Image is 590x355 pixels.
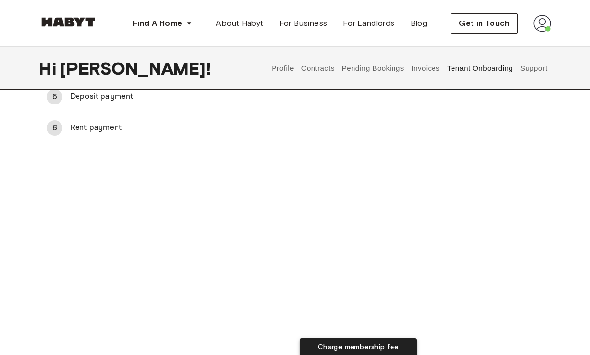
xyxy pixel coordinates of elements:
span: About Habyt [216,18,263,29]
span: Rent payment [70,122,157,134]
button: Find A Home [125,14,200,33]
div: 5 [47,89,62,104]
a: Blog [403,14,435,33]
a: For Landlords [335,14,402,33]
button: Tenant Onboarding [446,47,514,90]
button: Contracts [300,47,335,90]
button: Get in Touch [451,13,518,34]
button: Support [519,47,549,90]
button: Pending Bookings [340,47,405,90]
div: 6 [47,120,62,136]
span: Hi [39,58,60,79]
a: About Habyt [208,14,271,33]
img: Habyt [39,17,98,27]
span: Deposit payment [70,91,157,103]
div: 5Deposit payment [39,85,165,108]
button: Profile [271,47,295,90]
a: For Business [272,14,335,33]
div: 6Rent payment [39,116,165,140]
span: Blog [411,18,428,29]
button: Invoices [410,47,441,90]
span: Get in Touch [459,18,510,29]
span: For Business [279,18,328,29]
span: Find A Home [133,18,182,29]
img: avatar [533,15,551,32]
div: user profile tabs [268,47,551,90]
span: For Landlords [343,18,394,29]
span: [PERSON_NAME] ! [60,58,211,79]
